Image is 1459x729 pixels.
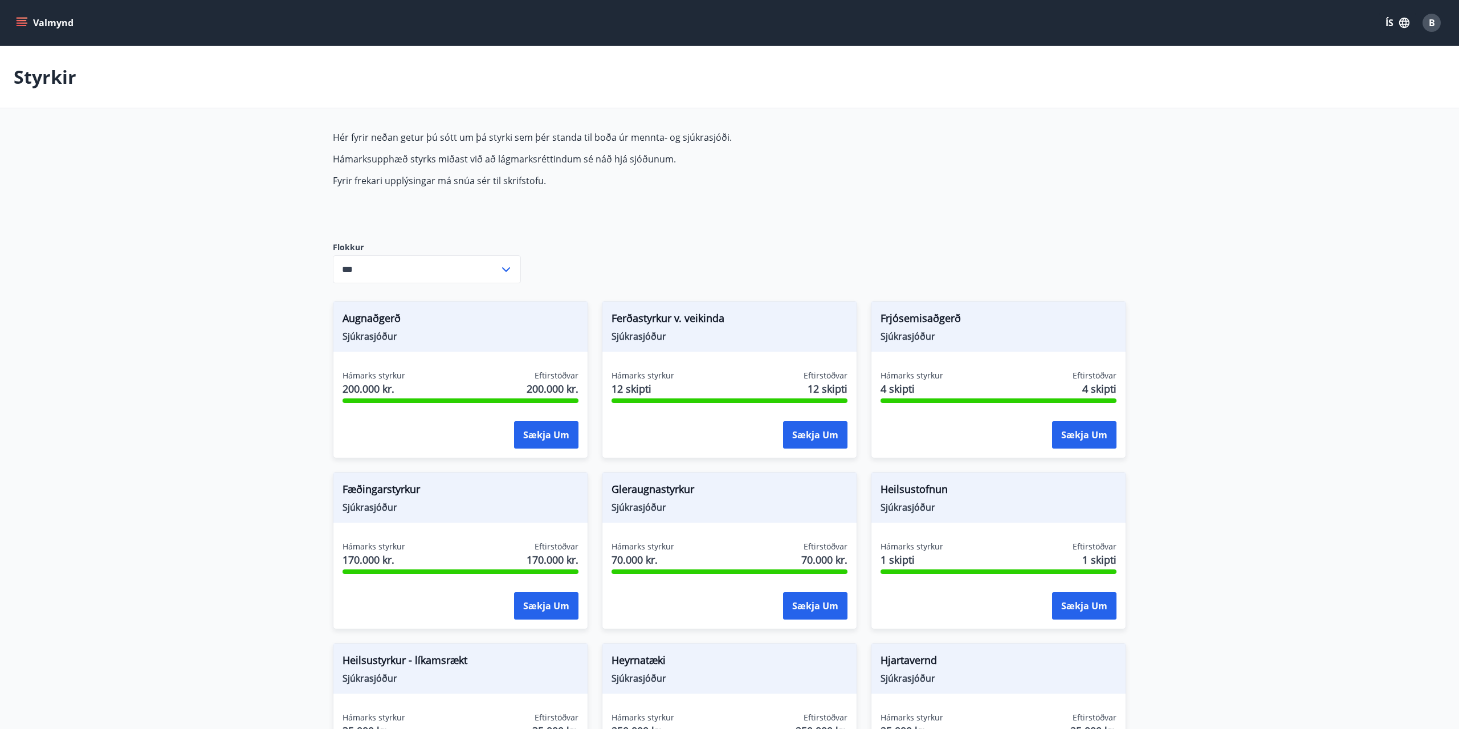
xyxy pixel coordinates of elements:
[612,311,847,330] span: Ferðastyrkur v. veikinda
[612,552,674,567] span: 70.000 kr.
[801,552,847,567] span: 70.000 kr.
[343,712,405,723] span: Hámarks styrkur
[1052,592,1116,620] button: Sækja um
[1052,421,1116,449] button: Sækja um
[1082,552,1116,567] span: 1 skipti
[881,672,1116,685] span: Sjúkrasjóður
[612,672,847,685] span: Sjúkrasjóður
[612,381,674,396] span: 12 skipti
[14,13,78,33] button: menu
[527,381,578,396] span: 200.000 kr.
[881,311,1116,330] span: Frjósemisaðgerð
[881,482,1116,501] span: Heilsustofnun
[343,311,578,330] span: Augnaðgerð
[881,712,943,723] span: Hámarks styrkur
[535,541,578,552] span: Eftirstöðvar
[514,592,578,620] button: Sækja um
[343,552,405,567] span: 170.000 kr.
[804,370,847,381] span: Eftirstöðvar
[881,552,943,567] span: 1 skipti
[612,501,847,514] span: Sjúkrasjóður
[343,541,405,552] span: Hámarks styrkur
[343,501,578,514] span: Sjúkrasjóður
[1082,381,1116,396] span: 4 skipti
[1073,541,1116,552] span: Eftirstöðvar
[333,174,871,187] p: Fyrir frekari upplýsingar má snúa sér til skrifstofu.
[343,482,578,501] span: Fæðingarstyrkur
[1073,712,1116,723] span: Eftirstöðvar
[343,381,405,396] span: 200.000 kr.
[881,501,1116,514] span: Sjúkrasjóður
[881,541,943,552] span: Hámarks styrkur
[333,131,871,144] p: Hér fyrir neðan getur þú sótt um þá styrki sem þér standa til boða úr mennta- og sjúkrasjóði.
[808,381,847,396] span: 12 skipti
[783,592,847,620] button: Sækja um
[881,381,943,396] span: 4 skipti
[1429,17,1435,29] span: B
[804,541,847,552] span: Eftirstöðvar
[804,712,847,723] span: Eftirstöðvar
[612,482,847,501] span: Gleraugnastyrkur
[535,712,578,723] span: Eftirstöðvar
[343,653,578,672] span: Heilsustyrkur - líkamsrækt
[514,421,578,449] button: Sækja um
[1073,370,1116,381] span: Eftirstöðvar
[881,370,943,381] span: Hámarks styrkur
[343,672,578,685] span: Sjúkrasjóður
[612,653,847,672] span: Heyrnatæki
[535,370,578,381] span: Eftirstöðvar
[612,370,674,381] span: Hámarks styrkur
[783,421,847,449] button: Sækja um
[14,64,76,89] p: Styrkir
[343,370,405,381] span: Hámarks styrkur
[1379,13,1416,33] button: ÍS
[343,330,578,343] span: Sjúkrasjóður
[612,541,674,552] span: Hámarks styrkur
[1418,9,1445,36] button: B
[333,242,521,253] label: Flokkur
[612,330,847,343] span: Sjúkrasjóður
[333,153,871,165] p: Hámarksupphæð styrks miðast við að lágmarksréttindum sé náð hjá sjóðunum.
[881,653,1116,672] span: Hjartavernd
[881,330,1116,343] span: Sjúkrasjóður
[612,712,674,723] span: Hámarks styrkur
[527,552,578,567] span: 170.000 kr.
